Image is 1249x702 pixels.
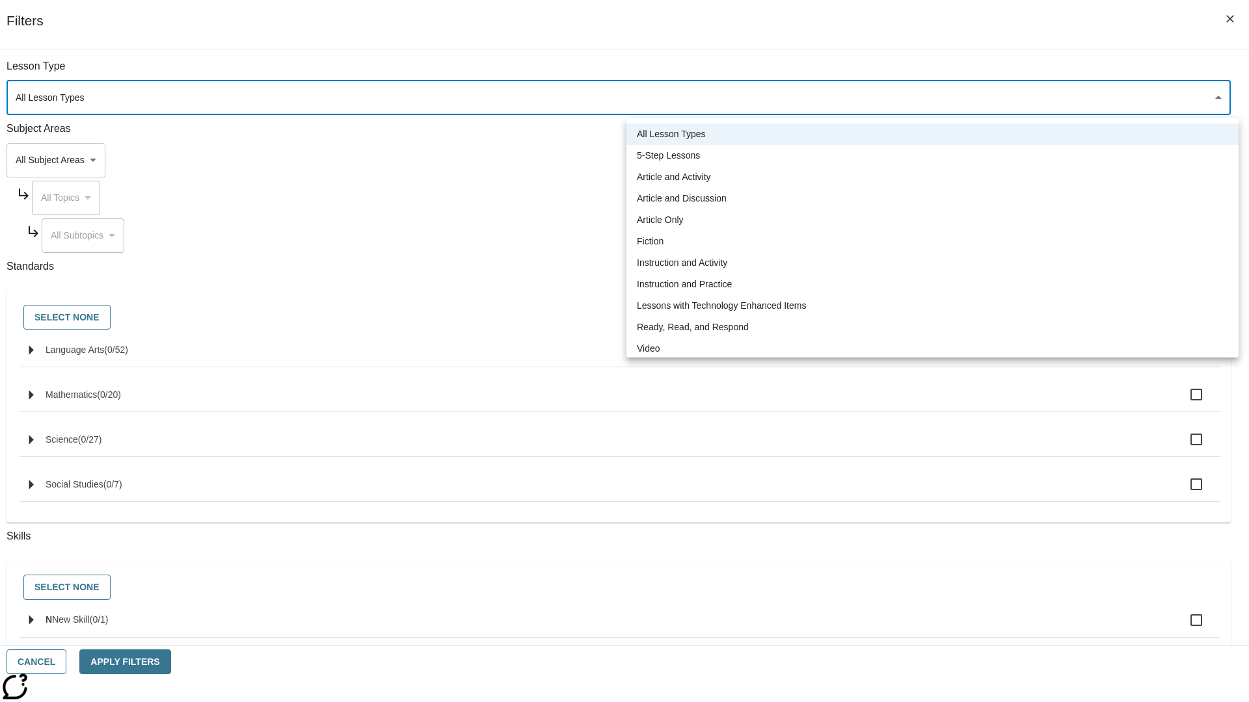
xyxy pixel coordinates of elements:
li: Lessons with Technology Enhanced Items [626,295,1239,317]
ul: Select a lesson type [626,118,1239,365]
li: Video [626,338,1239,359]
li: Article and Activity [626,166,1239,188]
li: 5-Step Lessons [626,145,1239,166]
li: Instruction and Practice [626,274,1239,295]
li: Ready, Read, and Respond [626,317,1239,338]
li: Article and Discussion [626,188,1239,209]
li: Article Only [626,209,1239,231]
li: Instruction and Activity [626,252,1239,274]
li: Fiction [626,231,1239,252]
li: All Lesson Types [626,123,1239,145]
